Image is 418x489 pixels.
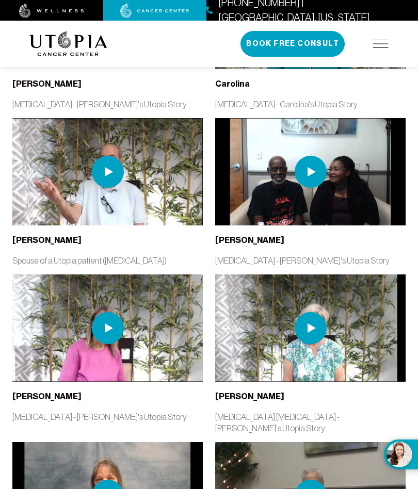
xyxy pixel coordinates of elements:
[215,118,406,225] img: thumbnail
[92,312,124,344] img: play icon
[215,392,284,401] b: [PERSON_NAME]
[240,31,345,57] button: Book Free Consult
[215,79,250,89] b: Carolina
[215,274,406,382] img: thumbnail
[373,40,389,48] img: icon-hamburger
[12,274,203,382] img: thumbnail
[29,31,107,56] img: logo
[12,235,82,245] b: [PERSON_NAME]
[295,312,327,344] img: play icon
[12,79,82,89] b: [PERSON_NAME]
[295,156,327,188] img: play icon
[12,99,203,110] p: [MEDICAL_DATA] - [PERSON_NAME]'s Utopia Story
[215,235,284,245] b: [PERSON_NAME]
[215,255,406,266] p: [MEDICAL_DATA] - [PERSON_NAME]'s Utopia Story
[12,411,203,422] p: [MEDICAL_DATA] - [PERSON_NAME]'s Utopia Story
[120,4,189,18] img: cancer center
[12,392,82,401] b: [PERSON_NAME]
[12,118,203,225] img: thumbnail
[215,411,406,434] p: [MEDICAL_DATA] [MEDICAL_DATA] - [PERSON_NAME]'s Utopia Story
[19,4,84,18] img: wellness
[92,156,124,188] img: play icon
[215,99,406,110] p: [MEDICAL_DATA] - Carolina's Utopia Story
[12,255,203,266] p: Spouse of a Utopia patient ([MEDICAL_DATA])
